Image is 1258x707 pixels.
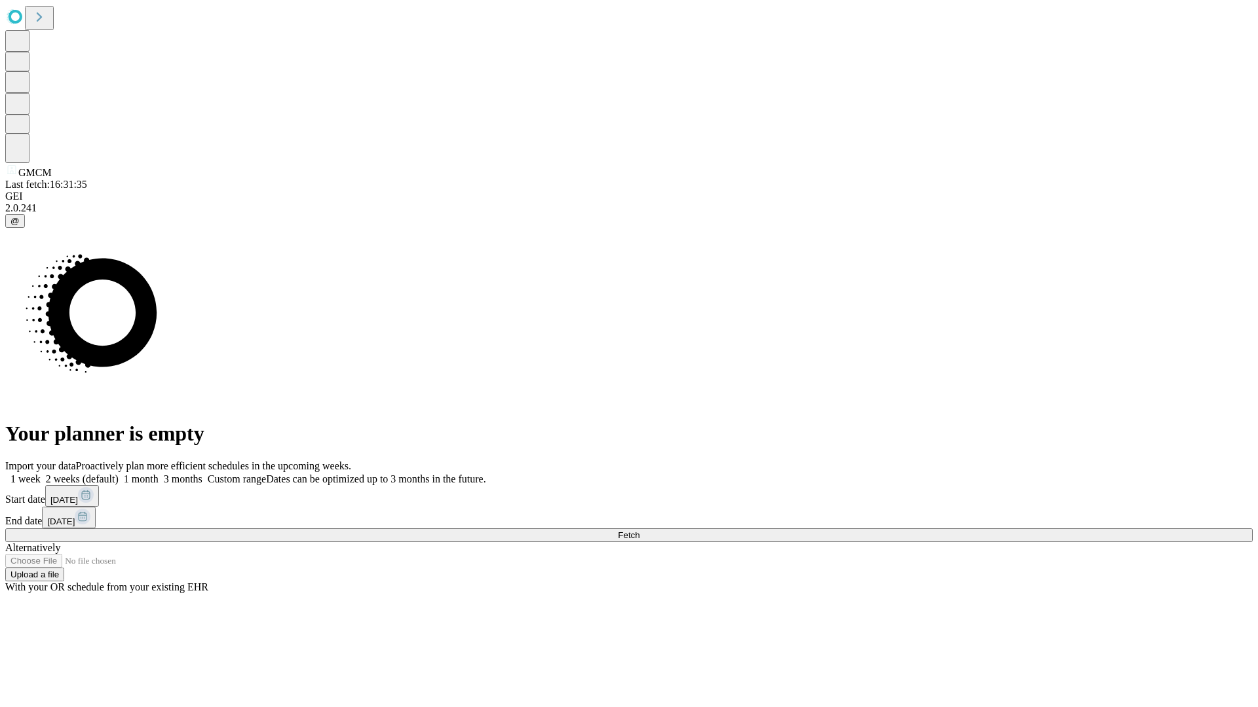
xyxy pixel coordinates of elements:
[5,568,64,581] button: Upload a file
[5,528,1253,542] button: Fetch
[5,202,1253,214] div: 2.0.241
[5,485,1253,507] div: Start date
[266,473,486,484] span: Dates can be optimized up to 3 months in the future.
[124,473,159,484] span: 1 month
[46,473,119,484] span: 2 weeks (default)
[618,530,639,540] span: Fetch
[10,473,41,484] span: 1 week
[5,190,1253,202] div: GEI
[18,167,52,178] span: GMCM
[5,542,60,553] span: Alternatively
[5,581,208,592] span: With your OR schedule from your existing EHR
[45,485,99,507] button: [DATE]
[76,460,351,471] span: Proactively plan more efficient schedules in the upcoming weeks.
[5,460,76,471] span: Import your data
[50,495,78,505] span: [DATE]
[47,517,75,526] span: [DATE]
[208,473,266,484] span: Custom range
[5,422,1253,446] h1: Your planner is empty
[164,473,202,484] span: 3 months
[10,216,20,226] span: @
[5,214,25,228] button: @
[5,507,1253,528] div: End date
[5,179,87,190] span: Last fetch: 16:31:35
[42,507,96,528] button: [DATE]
